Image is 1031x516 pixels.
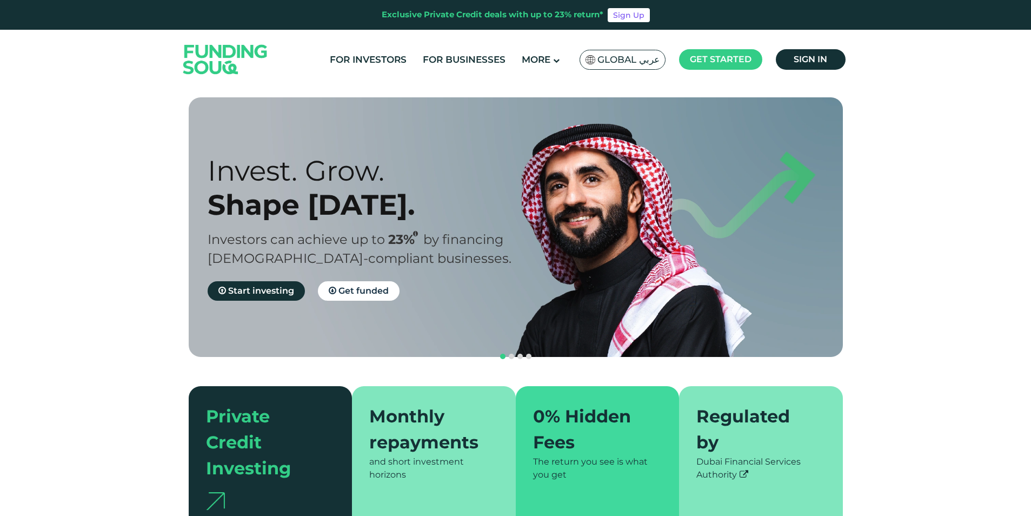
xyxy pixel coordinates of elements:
img: Logo [172,32,278,87]
a: Sign Up [608,8,650,22]
span: Get funded [338,286,389,296]
a: Get funded [318,281,400,301]
div: Invest. Grow. [208,154,535,188]
div: and short investment horizons [369,455,498,481]
img: SA Flag [586,55,595,64]
span: Start investing [228,286,294,296]
span: More [522,54,550,65]
div: Shape [DATE]. [208,188,535,222]
button: navigation [524,352,533,361]
a: Start investing [208,281,305,301]
button: navigation [507,352,516,361]
div: The return you see is what you get [533,455,662,481]
a: Sign in [776,49,846,70]
i: 23% IRR (expected) ~ 15% Net yield (expected) [413,231,418,237]
span: 23% [388,231,423,247]
img: arrow [206,492,225,510]
div: Private Credit Investing [206,403,322,481]
div: Exclusive Private Credit deals with up to 23% return* [382,9,603,21]
div: Monthly repayments [369,403,485,455]
span: Global عربي [597,54,660,66]
span: Get started [690,54,751,64]
span: Investors can achieve up to [208,231,385,247]
a: For Businesses [420,51,508,69]
div: Dubai Financial Services Authority [696,455,826,481]
span: Sign in [794,54,827,64]
button: navigation [516,352,524,361]
div: 0% Hidden Fees [533,403,649,455]
div: Regulated by [696,403,813,455]
a: For Investors [327,51,409,69]
button: navigation [498,352,507,361]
